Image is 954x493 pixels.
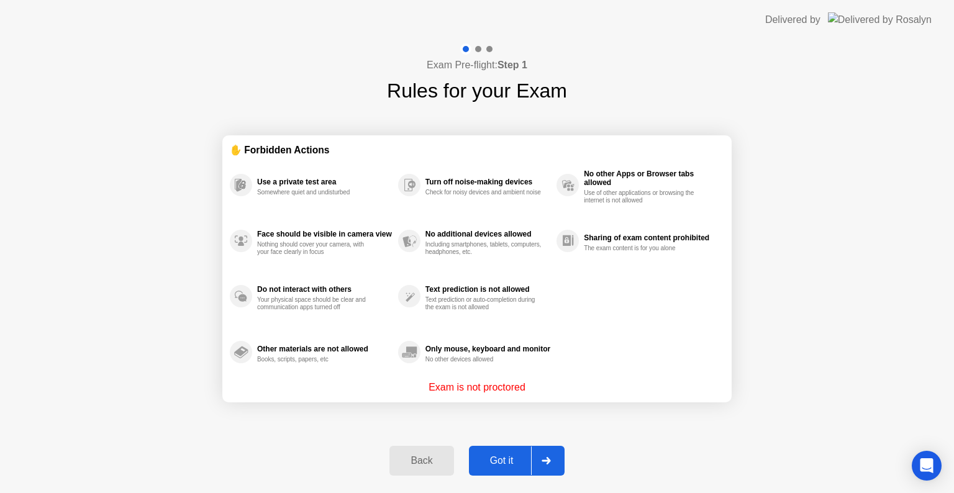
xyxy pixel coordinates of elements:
div: No additional devices allowed [425,230,550,238]
div: Somewhere quiet and undisturbed [257,189,375,196]
div: Nothing should cover your camera, with your face clearly in focus [257,241,375,256]
div: Only mouse, keyboard and monitor [425,345,550,353]
div: Including smartphones, tablets, computers, headphones, etc. [425,241,543,256]
div: Text prediction is not allowed [425,285,550,294]
div: Open Intercom Messenger [912,451,942,481]
div: Use a private test area [257,178,392,186]
div: Turn off noise-making devices [425,178,550,186]
div: ✋ Forbidden Actions [230,143,724,157]
div: Check for noisy devices and ambient noise [425,189,543,196]
div: Delivered by [765,12,820,27]
div: Your physical space should be clear and communication apps turned off [257,296,375,311]
div: Do not interact with others [257,285,392,294]
div: Text prediction or auto-completion during the exam is not allowed [425,296,543,311]
div: No other Apps or Browser tabs allowed [584,170,718,187]
div: Face should be visible in camera view [257,230,392,238]
h1: Rules for your Exam [387,76,567,106]
div: Sharing of exam content prohibited [584,233,718,242]
div: Got it [473,455,531,466]
div: Use of other applications or browsing the internet is not allowed [584,189,701,204]
div: Back [393,455,450,466]
b: Step 1 [497,60,527,70]
p: Exam is not proctored [429,380,525,395]
div: Books, scripts, papers, etc [257,356,375,363]
div: Other materials are not allowed [257,345,392,353]
img: Delivered by Rosalyn [828,12,932,27]
button: Back [389,446,453,476]
h4: Exam Pre-flight: [427,58,527,73]
button: Got it [469,446,565,476]
div: No other devices allowed [425,356,543,363]
div: The exam content is for you alone [584,245,701,252]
